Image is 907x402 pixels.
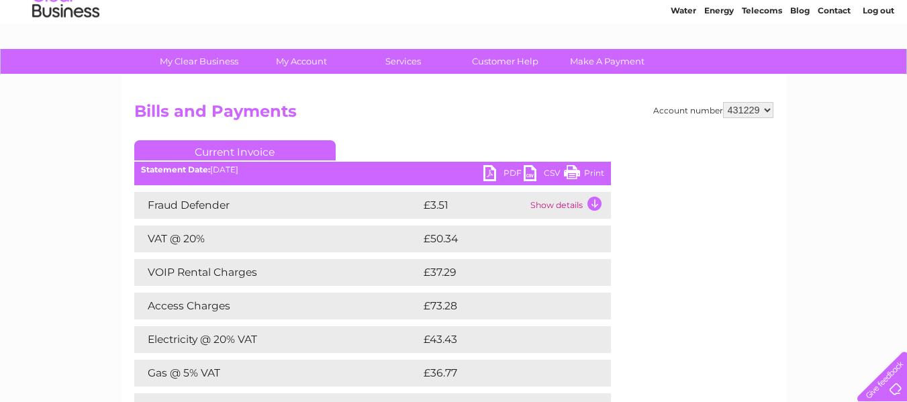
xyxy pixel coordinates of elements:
[134,225,420,252] td: VAT @ 20%
[348,49,459,74] a: Services
[483,165,524,185] a: PDF
[524,165,564,185] a: CSV
[671,57,696,67] a: Water
[564,165,604,185] a: Print
[134,326,420,353] td: Electricity @ 20% VAT
[527,192,611,219] td: Show details
[134,102,773,128] h2: Bills and Payments
[246,49,356,74] a: My Account
[704,57,734,67] a: Energy
[420,225,584,252] td: £50.34
[420,259,583,286] td: £37.29
[450,49,561,74] a: Customer Help
[552,49,663,74] a: Make A Payment
[134,259,420,286] td: VOIP Rental Charges
[134,360,420,387] td: Gas @ 5% VAT
[420,360,583,387] td: £36.77
[134,192,420,219] td: Fraud Defender
[134,293,420,319] td: Access Charges
[32,35,100,76] img: logo.png
[863,57,894,67] a: Log out
[144,49,254,74] a: My Clear Business
[790,57,810,67] a: Blog
[134,165,611,174] div: [DATE]
[818,57,851,67] a: Contact
[141,164,210,174] b: Statement Date:
[420,192,527,219] td: £3.51
[420,326,583,353] td: £43.43
[654,7,747,23] a: 0333 014 3131
[137,7,771,65] div: Clear Business is a trading name of Verastar Limited (registered in [GEOGRAPHIC_DATA] No. 3667643...
[742,57,782,67] a: Telecoms
[653,102,773,118] div: Account number
[420,293,583,319] td: £73.28
[134,140,336,160] a: Current Invoice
